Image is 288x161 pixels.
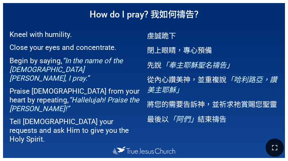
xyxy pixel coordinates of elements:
[147,59,279,70] p: 先說
[147,113,279,124] p: 最後以 結束禱告
[3,3,285,24] h1: How do I pray? 我如何禱告?
[147,30,279,40] p: 虔誠跪下
[9,87,141,113] p: Praise [DEMOGRAPHIC_DATA] from your heart by repeating,
[161,61,234,70] em: 「奉主耶穌聖名禱告」
[9,43,141,52] p: Close your eyes and concentrate.
[147,74,279,94] p: 從內心讚美神，並重複說
[147,45,279,55] p: 閉上眼睛，專心預備
[9,56,123,83] em: “In the name of the [DEMOGRAPHIC_DATA][PERSON_NAME], I pray.”
[9,30,141,39] p: Kneel with humility.
[9,56,141,83] p: Begin by saying,
[9,96,139,113] em: “Hallelujah! Praise the [PERSON_NAME]!”
[147,99,279,109] p: 將您的需要告訴神，並祈求祂賞賜您聖靈
[9,117,141,143] p: Tell [DEMOGRAPHIC_DATA] your requests and ask Him to give you the Holy Spirit.
[169,115,198,124] em: 「阿們」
